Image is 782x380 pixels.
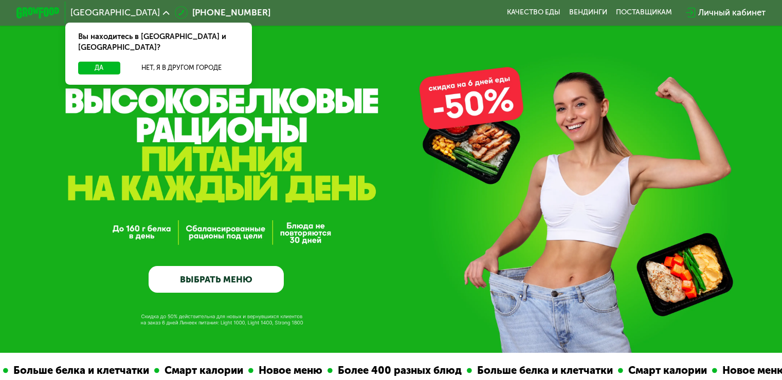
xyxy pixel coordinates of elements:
a: Качество еды [507,8,560,17]
div: Вы находитесь в [GEOGRAPHIC_DATA] и [GEOGRAPHIC_DATA]? [65,23,252,62]
button: Нет, я в другом городе [124,62,239,74]
div: Новое меню [252,363,326,378]
a: Вендинги [569,8,607,17]
div: Личный кабинет [698,6,766,19]
div: Смарт калории [622,363,711,378]
a: [PHONE_NUMBER] [175,6,270,19]
div: Смарт калории [158,363,247,378]
span: [GEOGRAPHIC_DATA] [70,8,160,17]
div: Больше белка и клетчатки [7,363,153,378]
div: Больше белка и клетчатки [471,363,617,378]
button: Да [78,62,120,74]
div: поставщикам [616,8,672,17]
div: Более 400 разных блюд [332,363,466,378]
a: ВЫБРАТЬ МЕНЮ [149,266,284,293]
